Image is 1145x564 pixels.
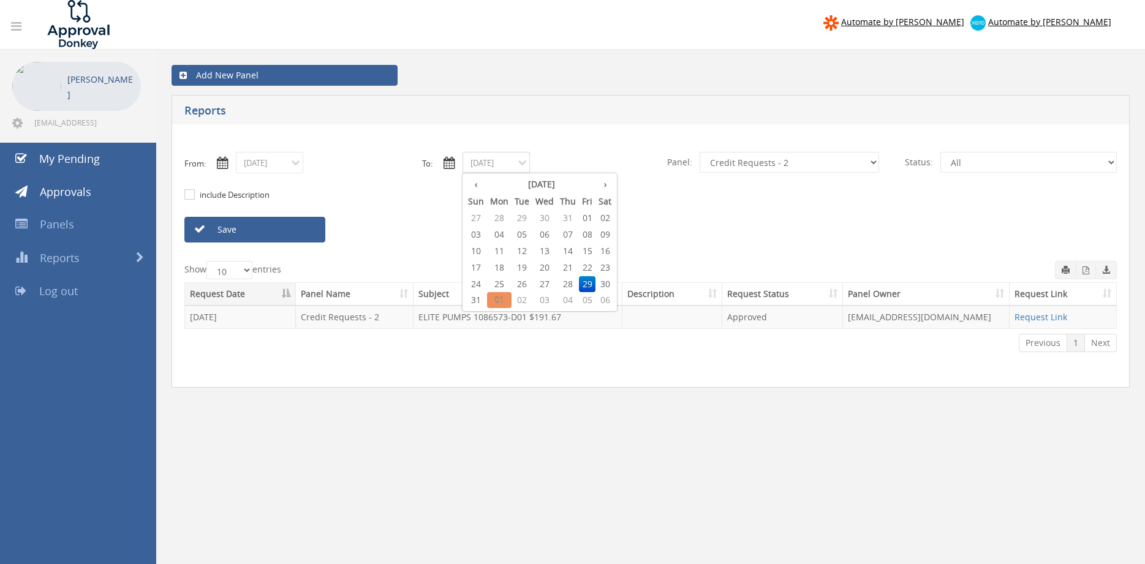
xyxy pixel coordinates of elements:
th: Request Date: activate to sort column descending [185,283,296,306]
h5: Reports [184,105,839,120]
span: 01 [579,210,595,226]
th: Panel Owner: activate to sort column ascending [843,283,1010,306]
span: Automate by [PERSON_NAME] [988,16,1111,28]
a: Request Link [1015,311,1067,323]
th: Request Link: activate to sort column ascending [1010,283,1117,306]
span: 10 [465,243,487,259]
td: Approved [722,306,842,328]
span: 01 [487,292,512,308]
span: 16 [595,243,614,259]
span: 02 [595,210,614,226]
span: 21 [557,260,579,276]
span: Reports [40,250,80,265]
a: Save [184,217,325,243]
span: 28 [557,276,579,292]
a: Add New Panel [172,65,398,86]
label: include Description [197,189,270,201]
th: Request Status: activate to sort column ascending [722,283,842,306]
span: Status: [897,152,940,173]
span: 11 [487,243,512,259]
label: To: [422,158,433,170]
img: xero-logo.png [970,15,986,31]
span: 03 [465,227,487,243]
span: 12 [512,243,532,259]
span: Log out [39,284,78,298]
span: 06 [532,227,557,243]
span: 19 [512,260,532,276]
span: 04 [557,292,579,308]
span: 15 [579,243,595,259]
span: 04 [487,227,512,243]
span: 29 [579,276,595,292]
th: Sat [595,193,614,210]
span: 26 [512,276,532,292]
th: [DATE] [487,176,595,193]
a: 1 [1067,334,1085,352]
span: 09 [595,227,614,243]
span: 20 [532,260,557,276]
span: 02 [512,292,532,308]
span: 07 [557,227,579,243]
span: 05 [579,292,595,308]
span: 30 [532,210,557,226]
a: Previous [1019,334,1067,352]
span: 13 [532,243,557,259]
span: 17 [465,260,487,276]
span: 22 [579,260,595,276]
span: 23 [595,260,614,276]
td: ELITE PUMPS 1086573-D01 $191.67 [414,306,622,328]
span: My Pending [39,151,100,166]
img: zapier-logomark.png [823,15,839,31]
span: Panels [40,217,74,231]
a: Next [1084,334,1117,352]
span: Automate by [PERSON_NAME] [841,16,964,28]
span: 28 [487,210,512,226]
span: Panel: [660,152,700,173]
span: 25 [487,276,512,292]
th: Fri [579,193,595,210]
span: 14 [557,243,579,259]
th: › [595,176,614,193]
th: ‹ [465,176,487,193]
td: [DATE] [185,306,296,328]
span: 24 [465,276,487,292]
label: Show entries [184,261,281,279]
span: [EMAIL_ADDRESS][DOMAIN_NAME] [34,118,138,127]
span: 29 [512,210,532,226]
td: Credit Requests - 2 [296,306,413,328]
span: 18 [487,260,512,276]
th: Panel Name: activate to sort column ascending [296,283,413,306]
span: 27 [465,210,487,226]
span: 31 [557,210,579,226]
th: Thu [557,193,579,210]
th: Tue [512,193,532,210]
select: Showentries [206,261,252,279]
th: Sun [465,193,487,210]
span: 03 [532,292,557,308]
span: 06 [595,292,614,308]
td: [EMAIL_ADDRESS][DOMAIN_NAME] [843,306,1010,328]
span: 31 [465,292,487,308]
span: 08 [579,227,595,243]
p: [PERSON_NAME] [67,72,135,102]
span: 05 [512,227,532,243]
th: Wed [532,193,557,210]
th: Mon [487,193,512,210]
label: From: [184,158,206,170]
th: Subject: activate to sort column ascending [414,283,622,306]
th: Description: activate to sort column ascending [622,283,723,306]
span: 27 [532,276,557,292]
span: Approvals [40,184,91,199]
span: 30 [595,276,614,292]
